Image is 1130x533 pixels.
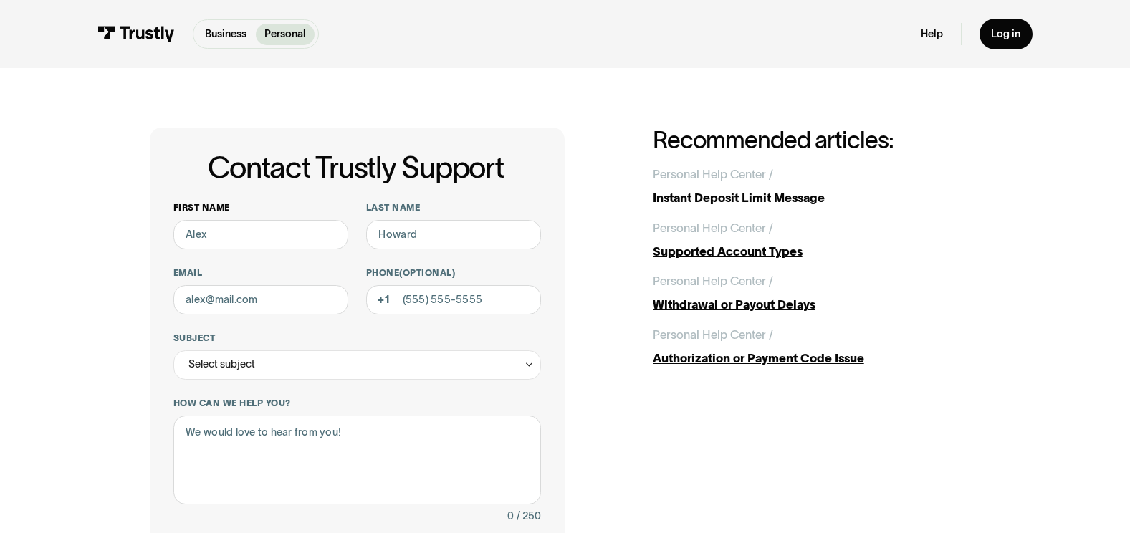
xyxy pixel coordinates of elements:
[517,507,541,525] div: / 250
[653,272,773,290] div: Personal Help Center /
[97,26,175,42] img: Trustly Logo
[205,27,246,42] p: Business
[980,19,1033,50] a: Log in
[653,326,981,368] a: Personal Help Center /Authorization or Payment Code Issue
[256,24,315,45] a: Personal
[653,165,773,183] div: Personal Help Center /
[173,398,542,410] label: How can we help you?
[653,326,773,344] div: Personal Help Center /
[653,272,981,314] a: Personal Help Center /Withdrawal or Payout Delays
[366,267,541,279] label: Phone
[653,296,981,314] div: Withdrawal or Payout Delays
[196,24,256,45] a: Business
[171,151,542,184] h1: Contact Trustly Support
[173,332,542,345] label: Subject
[653,189,981,207] div: Instant Deposit Limit Message
[653,219,981,261] a: Personal Help Center /Supported Account Types
[507,507,514,525] div: 0
[173,220,348,249] input: Alex
[653,128,981,153] h2: Recommended articles:
[653,243,981,261] div: Supported Account Types
[173,267,348,279] label: Email
[188,355,255,373] div: Select subject
[653,350,981,368] div: Authorization or Payment Code Issue
[264,27,306,42] p: Personal
[173,350,542,380] div: Select subject
[653,219,773,237] div: Personal Help Center /
[366,220,541,249] input: Howard
[173,202,348,214] label: First name
[366,285,541,314] input: (555) 555-5555
[366,202,541,214] label: Last name
[653,165,981,207] a: Personal Help Center /Instant Deposit Limit Message
[399,268,455,277] span: (Optional)
[991,27,1020,41] div: Log in
[921,27,943,41] a: Help
[173,285,348,314] input: alex@mail.com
